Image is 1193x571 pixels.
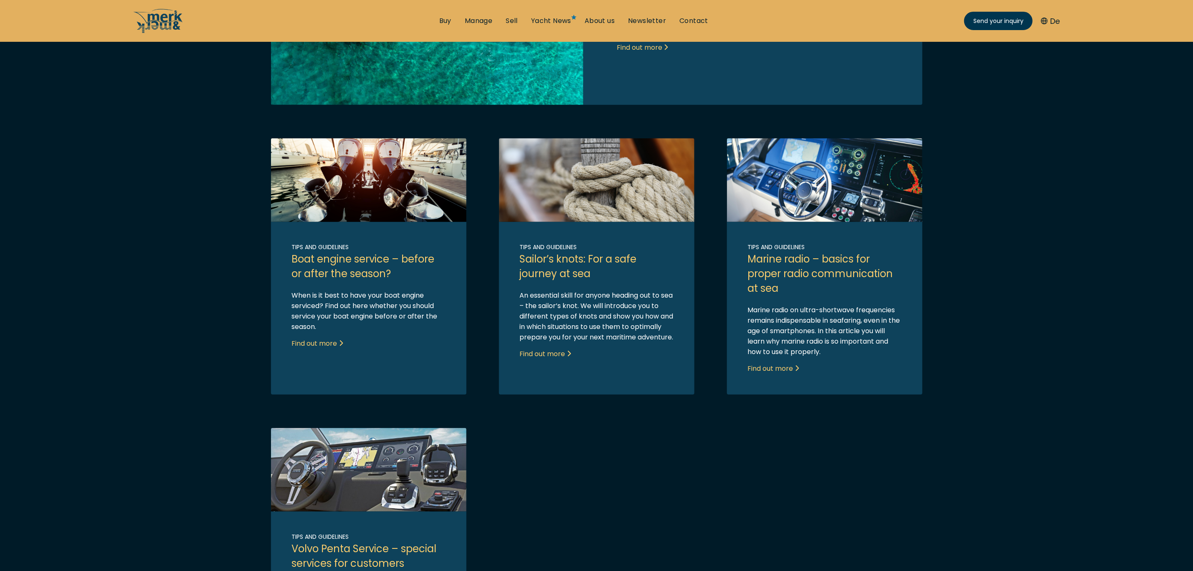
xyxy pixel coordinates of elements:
a: Link to post [271,138,466,395]
a: About us [585,16,615,25]
a: Newsletter [628,16,666,25]
a: Buy [439,16,451,25]
a: Contact [679,16,708,25]
a: Send your inquiry [964,12,1033,30]
a: Sell [506,16,518,25]
a: Manage [465,16,492,25]
button: De [1041,15,1060,27]
a: Link to post [499,138,694,395]
a: Link to post [727,138,922,395]
a: Yacht News [531,16,571,25]
span: Send your inquiry [973,17,1023,25]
